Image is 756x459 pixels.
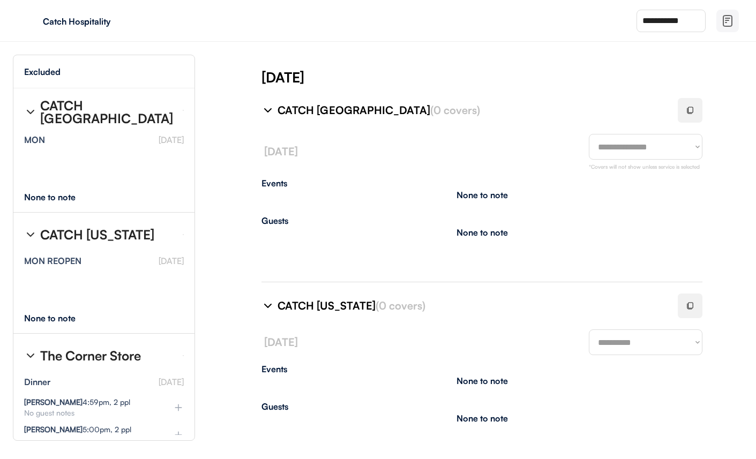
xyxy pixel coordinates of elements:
[456,228,508,237] div: None to note
[261,402,702,411] div: Guests
[24,136,45,144] div: MON
[24,193,95,201] div: None to note
[40,99,174,125] div: CATCH [GEOGRAPHIC_DATA]
[24,397,83,407] strong: [PERSON_NAME]
[278,298,665,313] div: CATCH [US_STATE]
[430,103,480,117] font: (0 covers)
[261,365,702,373] div: Events
[43,17,178,26] div: Catch Hospitality
[173,402,184,413] img: plus%20%281%29.svg
[589,163,700,170] font: *Covers will not show unless service is selected
[21,12,39,29] img: yH5BAEAAAAALAAAAAABAAEAAAIBRAA7
[24,425,83,434] strong: [PERSON_NAME]
[261,104,274,117] img: chevron-right%20%281%29.svg
[159,134,184,145] font: [DATE]
[24,398,130,406] div: 4:59pm, 2 ppl
[40,228,154,241] div: CATCH [US_STATE]
[173,430,184,440] img: plus%20%281%29.svg
[40,349,141,362] div: The Corner Store
[261,216,702,225] div: Guests
[264,335,298,349] font: [DATE]
[456,191,508,199] div: None to note
[24,106,37,118] img: chevron-right%20%281%29.svg
[159,255,184,266] font: [DATE]
[261,67,756,87] div: [DATE]
[264,145,298,158] font: [DATE]
[456,414,508,423] div: None to note
[24,314,95,322] div: None to note
[24,228,37,241] img: chevron-right%20%281%29.svg
[24,426,131,433] div: 5:00pm, 2 ppl
[24,67,61,76] div: Excluded
[24,409,156,417] div: No guest notes
[376,299,425,312] font: (0 covers)
[24,257,81,265] div: MON REOPEN
[261,179,702,187] div: Events
[278,103,665,118] div: CATCH [GEOGRAPHIC_DATA]
[24,378,50,386] div: Dinner
[721,14,734,27] img: file-02.svg
[456,377,508,385] div: None to note
[159,377,184,387] font: [DATE]
[261,299,274,312] img: chevron-right%20%281%29.svg
[24,349,37,362] img: chevron-right%20%281%29.svg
